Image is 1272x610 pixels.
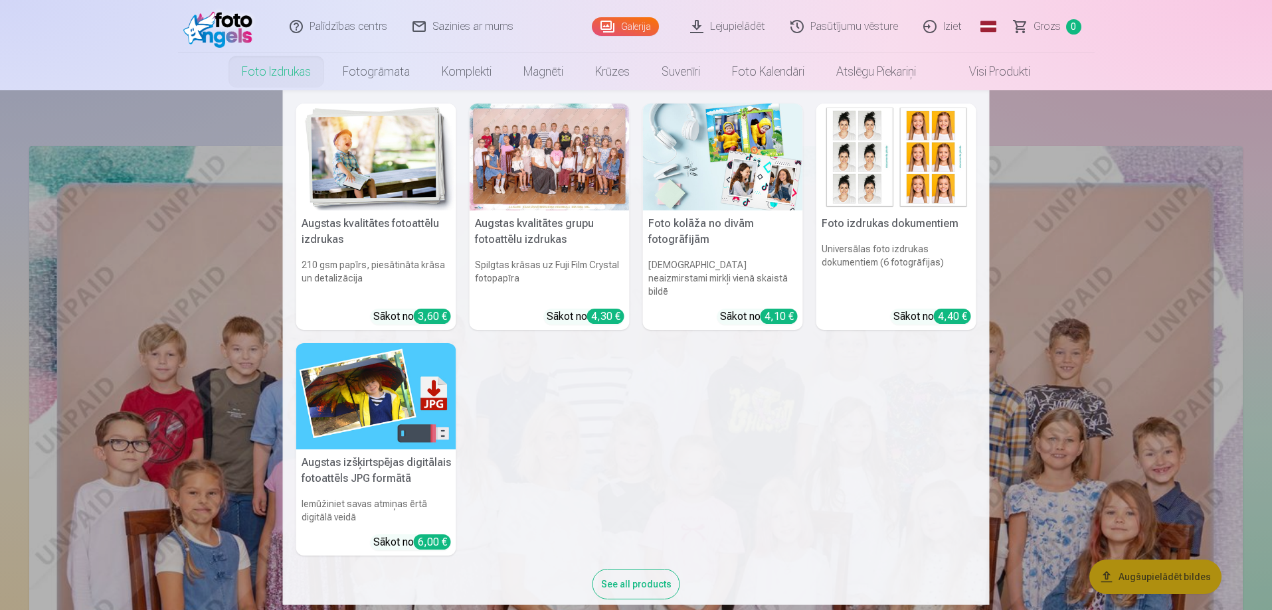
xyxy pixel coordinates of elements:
[820,53,932,90] a: Atslēgu piekariņi
[816,237,976,303] h6: Universālas foto izdrukas dokumentiem (6 fotogrāfijas)
[373,534,451,550] div: Sākot no
[592,17,659,36] a: Galerija
[761,309,798,324] div: 4,10 €
[932,53,1046,90] a: Visi produkti
[296,449,456,492] h5: Augstas izšķirtspējas digitālais fotoattēls JPG formātā
[592,569,680,599] div: See all products
[470,104,630,330] a: Augstas kvalitātes grupu fotoattēlu izdrukasSpilgtas krāsas uz Fuji Film Crystal fotopapīraSākot ...
[646,53,716,90] a: Suvenīri
[507,53,579,90] a: Magnēti
[643,104,803,210] img: Foto kolāža no divām fotogrāfijām
[643,104,803,330] a: Foto kolāža no divām fotogrāfijāmFoto kolāža no divām fotogrāfijām[DEMOGRAPHIC_DATA] neaizmirstam...
[470,253,630,303] h6: Spilgtas krāsas uz Fuji Film Crystal fotopapīra
[470,210,630,253] h5: Augstas kvalitātes grupu fotoattēlu izdrukas
[716,53,820,90] a: Foto kalendāri
[296,210,456,253] h5: Augstas kvalitātes fotoattēlu izdrukas
[893,309,971,325] div: Sākot no
[296,253,456,303] h6: 210 gsm papīrs, piesātināta krāsa un detalizācija
[592,576,680,590] a: See all products
[296,104,456,210] img: Augstas kvalitātes fotoattēlu izdrukas
[414,309,451,324] div: 3,60 €
[579,53,646,90] a: Krūzes
[296,343,456,556] a: Augstas izšķirtspējas digitālais fotoattēls JPG formātāAugstas izšķirtspējas digitālais fotoattēl...
[414,534,451,550] div: 6,00 €
[934,309,971,324] div: 4,40 €
[1034,19,1061,35] span: Grozs
[816,104,976,330] a: Foto izdrukas dokumentiemFoto izdrukas dokumentiemUniversālas foto izdrukas dokumentiem (6 fotogr...
[183,5,260,48] img: /fa1
[226,53,327,90] a: Foto izdrukas
[296,343,456,450] img: Augstas izšķirtspējas digitālais fotoattēls JPG formātā
[816,104,976,210] img: Foto izdrukas dokumentiem
[296,492,456,529] h6: Iemūžiniet savas atmiņas ērtā digitālā veidā
[1066,19,1081,35] span: 0
[643,253,803,303] h6: [DEMOGRAPHIC_DATA] neaizmirstami mirkļi vienā skaistā bildē
[643,210,803,253] h5: Foto kolāža no divām fotogrāfijām
[816,210,976,237] h5: Foto izdrukas dokumentiem
[547,309,624,325] div: Sākot no
[296,104,456,330] a: Augstas kvalitātes fotoattēlu izdrukasAugstas kvalitātes fotoattēlu izdrukas210 gsm papīrs, piesā...
[373,309,451,325] div: Sākot no
[720,309,798,325] div: Sākot no
[426,53,507,90] a: Komplekti
[587,309,624,324] div: 4,30 €
[327,53,426,90] a: Fotogrāmata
